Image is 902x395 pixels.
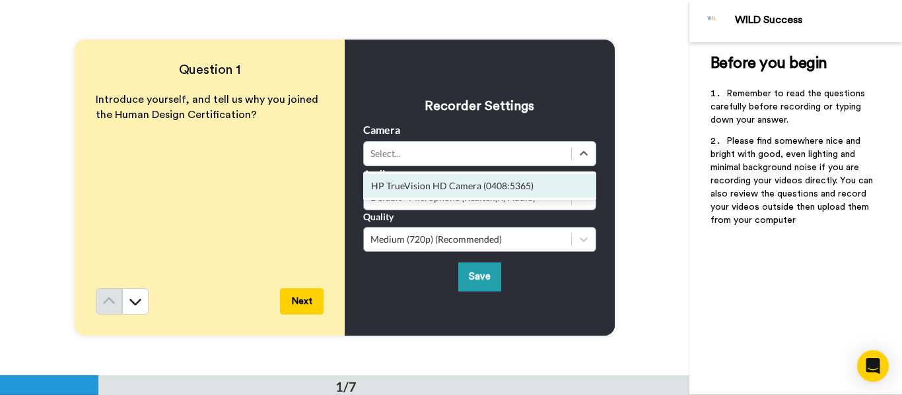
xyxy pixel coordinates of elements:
[363,97,596,115] h3: Recorder Settings
[711,89,868,125] span: Remember to read the questions carefully before recording or typing down your answer.
[370,147,565,160] div: Select...
[96,61,324,79] h4: Question 1
[363,174,596,198] div: HP TrueVision HD Camera (0408:5365)
[735,14,901,26] div: WILD Success
[96,94,321,120] span: Introduce yourself, and tell us why you joined the Human Design Certification?
[363,166,391,182] label: Audio
[711,137,876,225] span: Please find somewhere nice and bright with good, even lighting and minimal background noise if yo...
[711,55,827,71] span: Before you begin
[857,350,889,382] div: Open Intercom Messenger
[363,122,400,138] label: Camera
[458,262,501,291] button: Save
[363,210,394,224] label: Quality
[370,233,565,246] div: Medium (720p) (Recommended)
[280,288,324,315] button: Next
[697,5,728,37] img: Profile Image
